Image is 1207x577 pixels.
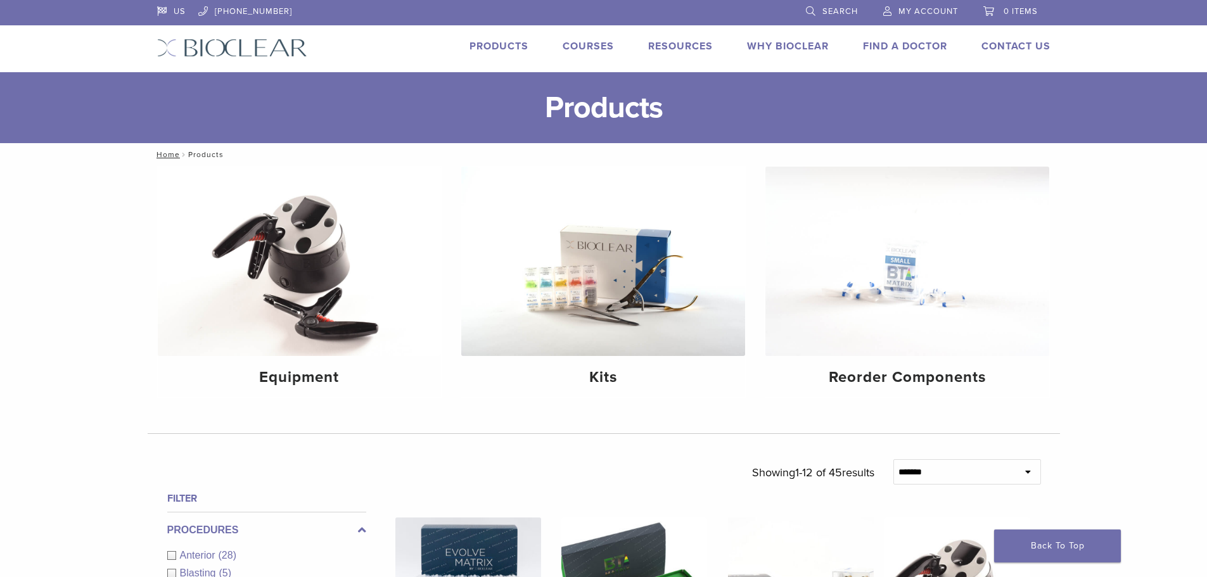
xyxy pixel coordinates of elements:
[180,550,219,561] span: Anterior
[471,366,735,389] h4: Kits
[563,40,614,53] a: Courses
[461,167,745,356] img: Kits
[1004,6,1038,16] span: 0 items
[776,366,1039,389] h4: Reorder Components
[765,167,1049,397] a: Reorder Components
[822,6,858,16] span: Search
[158,167,442,356] img: Equipment
[765,167,1049,356] img: Reorder Components
[180,151,188,158] span: /
[153,150,180,159] a: Home
[219,550,236,561] span: (28)
[469,40,528,53] a: Products
[158,167,442,397] a: Equipment
[752,459,874,486] p: Showing results
[157,39,307,57] img: Bioclear
[747,40,829,53] a: Why Bioclear
[898,6,958,16] span: My Account
[167,523,366,538] label: Procedures
[167,491,366,506] h4: Filter
[863,40,947,53] a: Find A Doctor
[648,40,713,53] a: Resources
[981,40,1051,53] a: Contact Us
[795,466,842,479] span: 1-12 of 45
[168,366,431,389] h4: Equipment
[461,167,745,397] a: Kits
[994,529,1121,562] a: Back To Top
[148,143,1060,166] nav: Products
